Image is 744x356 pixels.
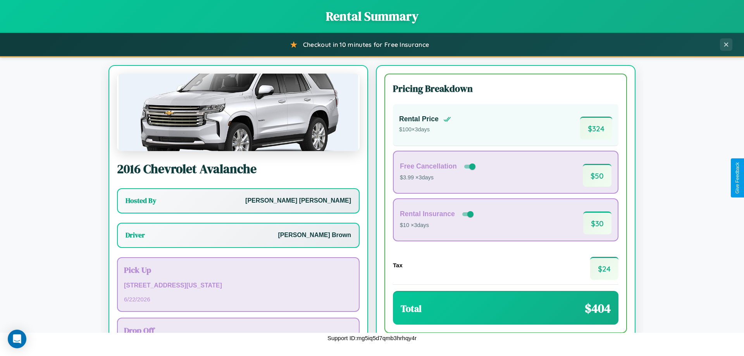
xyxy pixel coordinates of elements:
h3: Pricing Breakdown [393,82,618,95]
h4: Rental Price [399,115,439,123]
h4: Free Cancellation [400,162,457,170]
span: $ 404 [585,300,611,317]
p: $3.99 × 3 days [400,173,477,183]
div: Give Feedback [735,162,740,194]
h3: Pick Up [124,264,353,275]
span: $ 50 [583,164,611,187]
p: [PERSON_NAME] [PERSON_NAME] [245,195,351,206]
h2: 2016 Chevrolet Avalanche [117,160,360,177]
h1: Rental Summary [8,8,736,25]
h3: Driver [126,230,145,240]
p: 6 / 22 / 2026 [124,294,353,304]
h3: Total [401,302,422,315]
h4: Rental Insurance [400,210,455,218]
p: $ 100 × 3 days [399,125,451,135]
p: [STREET_ADDRESS][US_STATE] [124,280,353,291]
h3: Hosted By [126,196,156,205]
h4: Tax [393,262,403,268]
span: $ 324 [580,117,612,139]
span: Checkout in 10 minutes for Free Insurance [303,41,429,48]
div: Open Intercom Messenger [8,330,26,348]
span: $ 24 [590,257,618,280]
p: Support ID: mg5iq5d7qmb3hrhqy4r [327,333,417,343]
span: $ 30 [583,212,611,234]
h3: Drop Off [124,325,353,336]
p: $10 × 3 days [400,220,475,230]
img: Chevrolet Avalanche [117,74,360,151]
p: [PERSON_NAME] Brown [278,230,351,241]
